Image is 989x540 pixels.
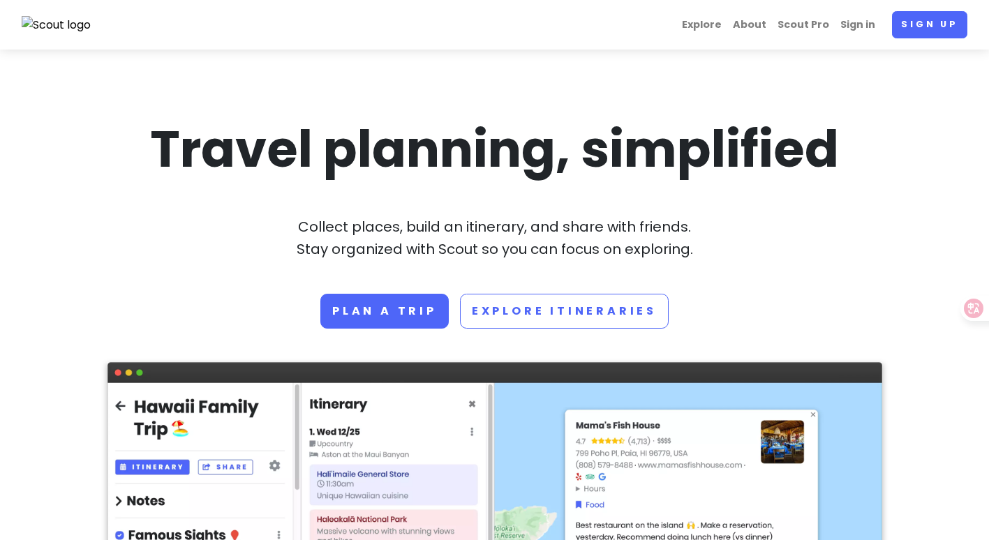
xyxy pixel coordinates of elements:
[676,11,727,38] a: Explore
[107,117,882,182] h1: Travel planning, simplified
[460,294,669,329] a: Explore Itineraries
[22,16,91,34] img: Scout logo
[727,11,772,38] a: About
[772,11,835,38] a: Scout Pro
[320,294,449,329] a: Plan a trip
[835,11,881,38] a: Sign in
[107,216,882,260] p: Collect places, build an itinerary, and share with friends. Stay organized with Scout so you can ...
[892,11,967,38] a: Sign up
